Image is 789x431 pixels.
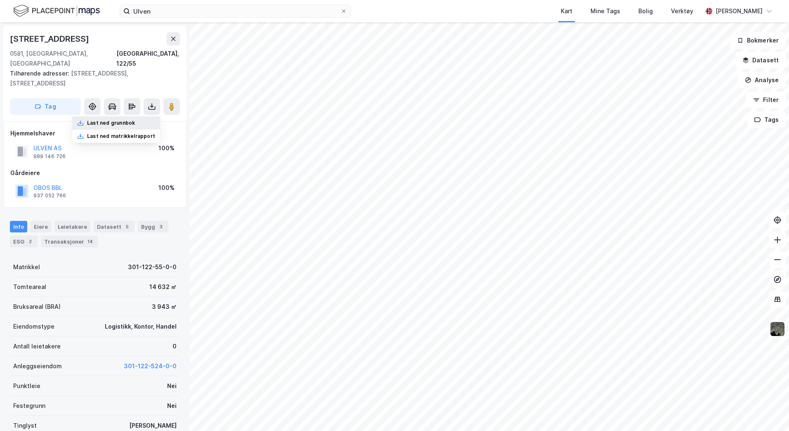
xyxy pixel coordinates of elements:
[149,282,177,292] div: 14 632 ㎡
[86,237,94,246] div: 14
[10,236,38,247] div: ESG
[716,6,763,16] div: [PERSON_NAME]
[157,223,165,231] div: 3
[26,237,34,246] div: 2
[41,236,98,247] div: Transaksjoner
[13,302,61,312] div: Bruksareal (BRA)
[129,421,177,431] div: [PERSON_NAME]
[172,341,177,351] div: 0
[13,322,54,332] div: Eiendomstype
[54,221,90,232] div: Leietakere
[748,391,789,431] iframe: Chat Widget
[13,4,100,18] img: logo.f888ab2527a4732fd821a326f86c7f29.svg
[13,401,45,411] div: Festegrunn
[770,321,785,337] img: 9k=
[124,361,177,371] button: 301-122-524-0-0
[13,341,61,351] div: Antall leietakere
[167,381,177,391] div: Nei
[128,262,177,272] div: 301-122-55-0-0
[158,143,175,153] div: 100%
[738,72,786,88] button: Analyse
[33,192,66,199] div: 937 052 766
[138,221,168,232] div: Bygg
[10,168,180,178] div: Gårdeiere
[730,32,786,49] button: Bokmerker
[748,391,789,431] div: Kontrollprogram for chat
[130,5,340,17] input: Søk på adresse, matrikkel, gårdeiere, leietakere eller personer
[116,49,180,69] div: [GEOGRAPHIC_DATA], 122/55
[13,361,62,371] div: Anleggseiendom
[105,322,177,332] div: Logistikk, Kontor, Handel
[10,70,71,77] span: Tilhørende adresser:
[87,133,155,140] div: Last ned matrikkelrapport
[561,6,572,16] div: Kart
[746,92,786,108] button: Filter
[10,32,91,45] div: [STREET_ADDRESS]
[13,381,40,391] div: Punktleie
[10,128,180,138] div: Hjemmelshaver
[10,49,116,69] div: 0581, [GEOGRAPHIC_DATA], [GEOGRAPHIC_DATA]
[87,120,135,126] div: Last ned grunnbok
[123,223,131,231] div: 5
[33,153,66,160] div: 989 146 726
[167,401,177,411] div: Nei
[31,221,51,232] div: Eiere
[638,6,653,16] div: Bolig
[591,6,620,16] div: Mine Tags
[152,302,177,312] div: 3 943 ㎡
[10,98,81,115] button: Tag
[747,111,786,128] button: Tags
[10,69,173,88] div: [STREET_ADDRESS], [STREET_ADDRESS]
[13,262,40,272] div: Matrikkel
[735,52,786,69] button: Datasett
[671,6,693,16] div: Verktøy
[10,221,27,232] div: Info
[94,221,135,232] div: Datasett
[13,282,46,292] div: Tomteareal
[13,421,37,431] div: Tinglyst
[158,183,175,193] div: 100%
